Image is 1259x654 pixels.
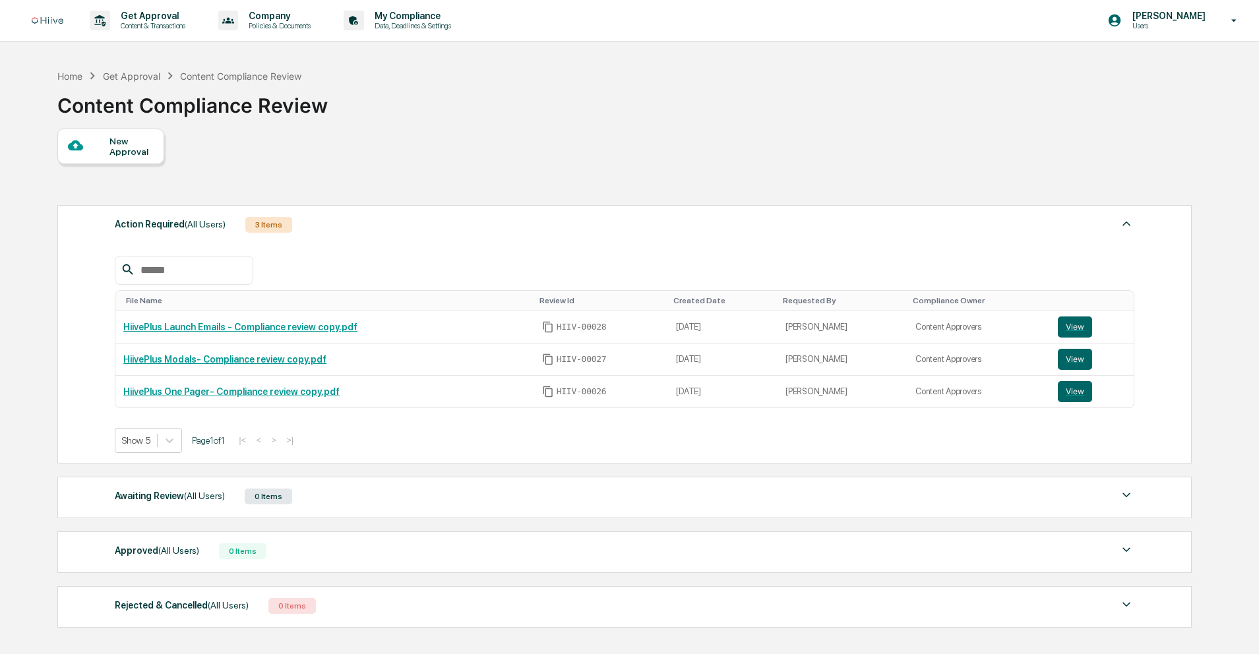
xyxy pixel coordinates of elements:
[1058,381,1126,402] a: View
[245,489,292,504] div: 0 Items
[539,296,663,305] div: Toggle SortBy
[1058,349,1092,370] button: View
[907,376,1050,407] td: Content Approvers
[126,296,529,305] div: Toggle SortBy
[267,434,280,446] button: >
[110,11,192,21] p: Get Approval
[783,296,902,305] div: Toggle SortBy
[115,597,249,614] div: Rejected & Cancelled
[184,490,225,501] span: (All Users)
[1058,316,1092,338] button: View
[668,376,778,407] td: [DATE]
[123,354,326,365] a: HiivePlus Modals- Compliance review copy.pdf
[1119,542,1134,558] img: caret
[1058,316,1126,338] a: View
[238,11,317,21] p: Company
[542,353,554,365] span: Copy Id
[123,386,340,397] a: HiivePlus One Pager- Compliance review copy.pdf
[542,386,554,398] span: Copy Id
[208,600,249,610] span: (All Users)
[57,71,82,82] div: Home
[1058,381,1092,402] button: View
[557,322,607,332] span: HIIV-00028
[542,321,554,333] span: Copy Id
[235,434,250,446] button: |<
[907,311,1050,343] td: Content Approvers
[1058,349,1126,370] a: View
[268,598,316,614] div: 0 Items
[1122,21,1212,30] p: Users
[180,71,301,82] div: Content Compliance Review
[364,11,458,21] p: My Compliance
[1119,597,1134,612] img: caret
[1119,216,1134,231] img: caret
[557,354,607,365] span: HIIV-00027
[1119,487,1134,503] img: caret
[192,435,225,446] span: Page 1 of 1
[219,543,266,559] div: 0 Items
[115,487,225,504] div: Awaiting Review
[282,434,297,446] button: >|
[252,434,265,446] button: <
[1060,296,1128,305] div: Toggle SortBy
[668,311,778,343] td: [DATE]
[185,219,226,229] span: (All Users)
[907,343,1050,376] td: Content Approvers
[778,343,907,376] td: [PERSON_NAME]
[778,311,907,343] td: [PERSON_NAME]
[32,17,63,24] img: logo
[364,21,458,30] p: Data, Deadlines & Settings
[110,21,192,30] p: Content & Transactions
[673,296,772,305] div: Toggle SortBy
[57,83,328,117] div: Content Compliance Review
[123,322,357,332] a: HiivePlus Launch Emails - Compliance review copy.pdf
[913,296,1045,305] div: Toggle SortBy
[668,343,778,376] td: [DATE]
[238,21,317,30] p: Policies & Documents
[158,545,199,556] span: (All Users)
[115,542,199,559] div: Approved
[1122,11,1212,21] p: [PERSON_NAME]
[778,376,907,407] td: [PERSON_NAME]
[115,216,226,233] div: Action Required
[109,136,154,157] div: New Approval
[557,386,607,397] span: HIIV-00026
[245,217,292,233] div: 3 Items
[103,71,160,82] div: Get Approval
